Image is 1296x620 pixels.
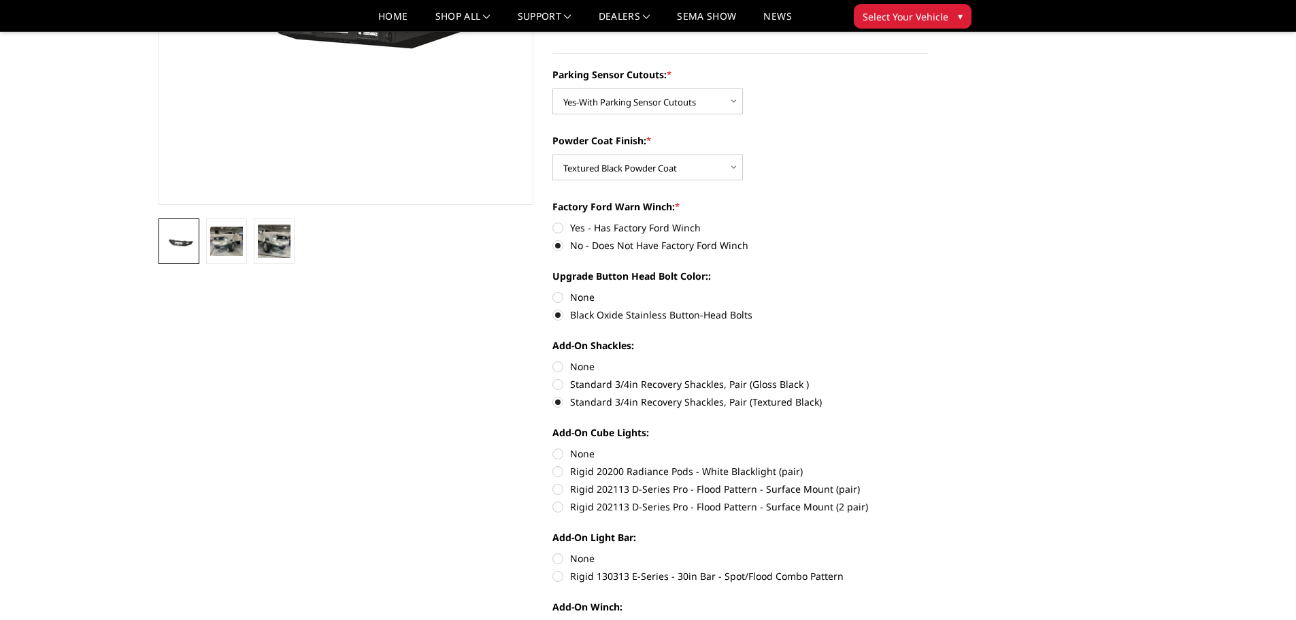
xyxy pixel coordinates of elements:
label: Rigid 202113 D-Series Pro - Flood Pattern - Surface Mount (2 pair) [552,500,928,514]
label: None [552,551,928,566]
a: shop all [435,12,491,31]
label: Add-On Cube Lights: [552,425,928,440]
label: No - Does Not Have Factory Ford Winch [552,238,928,252]
a: SEMA Show [677,12,736,31]
iframe: Chat Widget [1228,555,1296,620]
img: 2023-2025 Ford F250-350-A2 Series-Base Front Bumper (winch mount) [258,225,290,257]
img: 2023-2025 Ford F250-350-A2 Series-Base Front Bumper (winch mount) [163,234,195,250]
button: Select Your Vehicle [854,4,971,29]
label: Yes - Has Factory Ford Winch [552,221,928,235]
label: Black Oxide Stainless Button-Head Bolts [552,308,928,322]
label: Rigid 202113 D-Series Pro - Flood Pattern - Surface Mount (pair) [552,482,928,496]
span: ▾ [958,9,963,23]
a: Dealers [599,12,650,31]
label: Add-On Light Bar: [552,530,928,544]
label: Powder Coat Finish: [552,133,928,148]
label: None [552,290,928,304]
label: Add-On Shackles: [552,338,928,353]
a: Home [378,12,408,31]
span: Select Your Vehicle [863,10,948,24]
label: Standard 3/4in Recovery Shackles, Pair (Textured Black) [552,395,928,409]
label: Add-On Winch: [552,600,928,614]
label: Standard 3/4in Recovery Shackles, Pair (Gloss Black ) [552,377,928,391]
label: Parking Sensor Cutouts: [552,67,928,82]
label: None [552,359,928,374]
label: Upgrade Button Head Bolt Color:: [552,269,928,283]
label: Rigid 130313 E-Series - 30in Bar - Spot/Flood Combo Pattern [552,569,928,583]
label: Rigid 20200 Radiance Pods - White Blacklight (pair) [552,464,928,478]
a: News [763,12,791,31]
label: Factory Ford Warn Winch: [552,199,928,214]
a: Support [518,12,571,31]
img: 2023-2025 Ford F250-350-A2 Series-Base Front Bumper (winch mount) [210,227,243,255]
label: None [552,446,928,461]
